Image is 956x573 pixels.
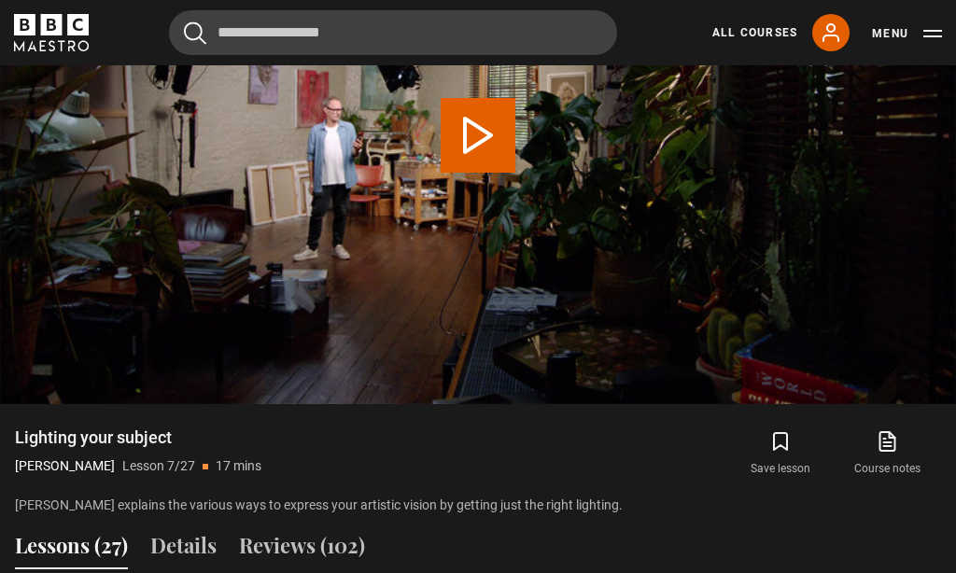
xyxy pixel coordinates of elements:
[15,456,115,476] p: [PERSON_NAME]
[14,14,89,51] svg: BBC Maestro
[712,24,797,41] a: All Courses
[835,426,941,481] a: Course notes
[15,530,128,569] button: Lessons (27)
[122,456,195,476] p: Lesson 7/27
[184,21,206,45] button: Submit the search query
[169,10,617,55] input: Search
[872,24,942,43] button: Toggle navigation
[239,530,365,569] button: Reviews (102)
[216,456,261,476] p: 17 mins
[15,426,261,449] h1: Lighting your subject
[727,426,834,481] button: Save lesson
[441,98,515,173] button: Play Lesson Lighting your subject
[15,496,941,515] p: [PERSON_NAME] explains the various ways to express your artistic vision by getting just the right...
[150,530,217,569] button: Details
